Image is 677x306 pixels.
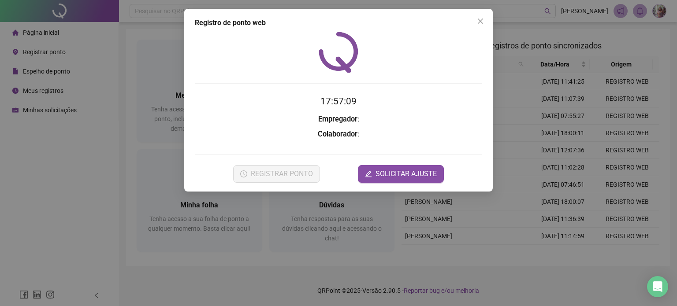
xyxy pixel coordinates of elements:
time: 17:57:09 [320,96,357,107]
strong: Colaborador [318,130,357,138]
div: Registro de ponto web [195,18,482,28]
img: QRPoint [319,32,358,73]
strong: Empregador [318,115,357,123]
span: edit [365,170,372,177]
div: Open Intercom Messenger [647,276,668,297]
h3: : [195,114,482,125]
span: close [477,18,484,25]
h3: : [195,129,482,140]
button: REGISTRAR PONTO [233,165,320,183]
button: editSOLICITAR AJUSTE [358,165,444,183]
button: Close [473,14,487,28]
span: SOLICITAR AJUSTE [376,169,437,179]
